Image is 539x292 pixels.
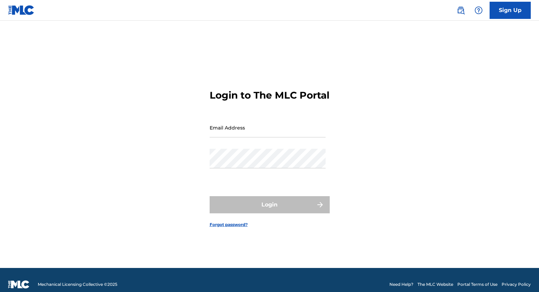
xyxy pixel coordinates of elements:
[457,281,497,288] a: Portal Terms of Use
[389,281,413,288] a: Need Help?
[502,281,531,288] a: Privacy Policy
[210,89,329,101] h3: Login to The MLC Portal
[457,6,465,14] img: search
[8,280,30,289] img: logo
[418,281,453,288] a: The MLC Website
[38,281,117,288] span: Mechanical Licensing Collective © 2025
[472,3,485,17] div: Help
[490,2,531,19] a: Sign Up
[454,3,468,17] a: Public Search
[210,222,248,228] a: Forgot password?
[474,6,483,14] img: help
[8,5,35,15] img: MLC Logo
